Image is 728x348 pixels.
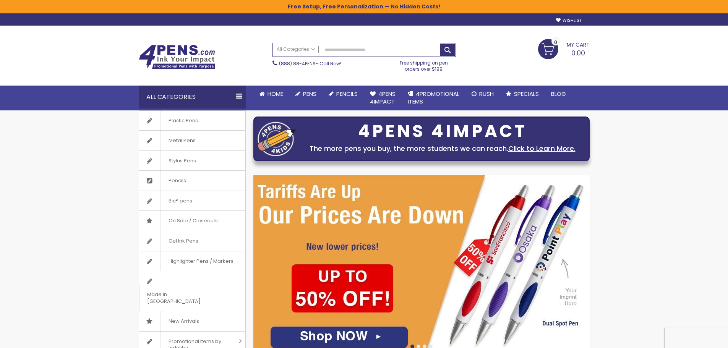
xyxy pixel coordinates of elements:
span: Gel Ink Pens [161,231,206,251]
a: Metal Pens [139,131,245,151]
a: (888) 88-4PENS [279,60,316,67]
a: Bic® pens [139,191,245,211]
img: four_pen_logo.png [258,121,296,156]
a: Blog [545,86,572,102]
span: Rush [479,90,494,98]
span: Specials [514,90,539,98]
span: Bic® pens [161,191,200,211]
span: Pens [303,90,316,98]
a: All Categories [273,43,319,56]
a: 4PROMOTIONALITEMS [402,86,465,110]
span: On Sale / Closeouts [161,211,225,231]
span: Highlighter Pens / Markers [161,251,241,271]
a: Gel Ink Pens [139,231,245,251]
a: Rush [465,86,500,102]
span: Home [268,90,283,98]
img: 4Pens Custom Pens and Promotional Products [139,45,215,69]
a: Pencils [323,86,364,102]
span: 4PROMOTIONAL ITEMS [408,90,459,105]
span: Metal Pens [161,131,203,151]
a: Pencils [139,171,245,191]
a: Click to Learn More. [508,144,576,153]
a: Home [253,86,289,102]
a: Specials [500,86,545,102]
a: Plastic Pens [139,111,245,131]
iframe: Google Customer Reviews [665,327,728,348]
a: Made in [GEOGRAPHIC_DATA] [139,271,245,311]
span: 0 [554,39,557,46]
a: 4Pens4impact [364,86,402,110]
a: New Arrivals [139,311,245,331]
span: Blog [551,90,566,98]
span: Plastic Pens [161,111,206,131]
span: New Arrivals [161,311,207,331]
div: The more pens you buy, the more students we can reach. [300,143,585,154]
span: 0.00 [571,48,585,58]
a: On Sale / Closeouts [139,211,245,231]
div: Free shipping on pen orders over $199 [392,57,456,72]
div: 4PENS 4IMPACT [300,123,585,139]
span: Stylus Pens [161,151,204,171]
span: Made in [GEOGRAPHIC_DATA] [139,285,226,311]
a: Highlighter Pens / Markers [139,251,245,271]
a: Pens [289,86,323,102]
a: Stylus Pens [139,151,245,171]
span: All Categories [277,46,315,52]
span: 4Pens 4impact [370,90,396,105]
a: 0.00 0 [538,39,590,58]
span: - Call Now! [279,60,341,67]
span: Pencils [161,171,194,191]
div: All Categories [139,86,246,108]
span: Pencils [336,90,358,98]
a: Wishlist [556,18,582,23]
